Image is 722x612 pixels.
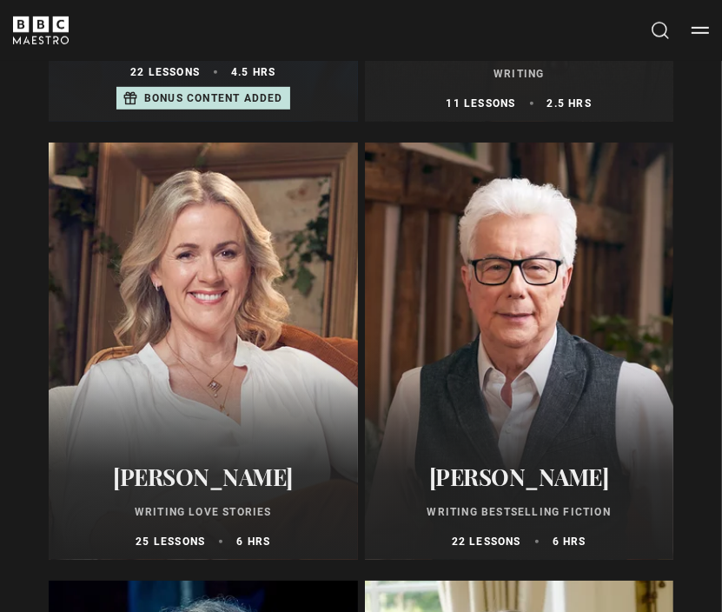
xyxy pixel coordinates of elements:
p: 4.5 hrs [231,64,275,80]
button: Toggle navigation [692,22,709,39]
p: 22 lessons [130,64,200,80]
p: Bonus content added [144,90,283,106]
a: [PERSON_NAME] Writing Bestselling Fiction 22 lessons 6 hrs [365,143,674,560]
p: Writing Bestselling Fiction [375,504,664,520]
a: [PERSON_NAME] Writing Love Stories 25 lessons 6 hrs [49,143,358,560]
svg: BBC Maestro [13,17,69,44]
p: 11 lessons [447,96,516,111]
p: 22 lessons [452,534,521,549]
h2: [PERSON_NAME] [59,463,348,490]
p: Writing [375,66,664,82]
p: 6 hrs [236,534,270,549]
p: Writing Love Stories [59,504,348,520]
p: 25 lessons [136,534,205,549]
p: 2.5 hrs [547,96,592,111]
h2: [PERSON_NAME] [375,463,664,490]
p: 6 hrs [553,534,586,549]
